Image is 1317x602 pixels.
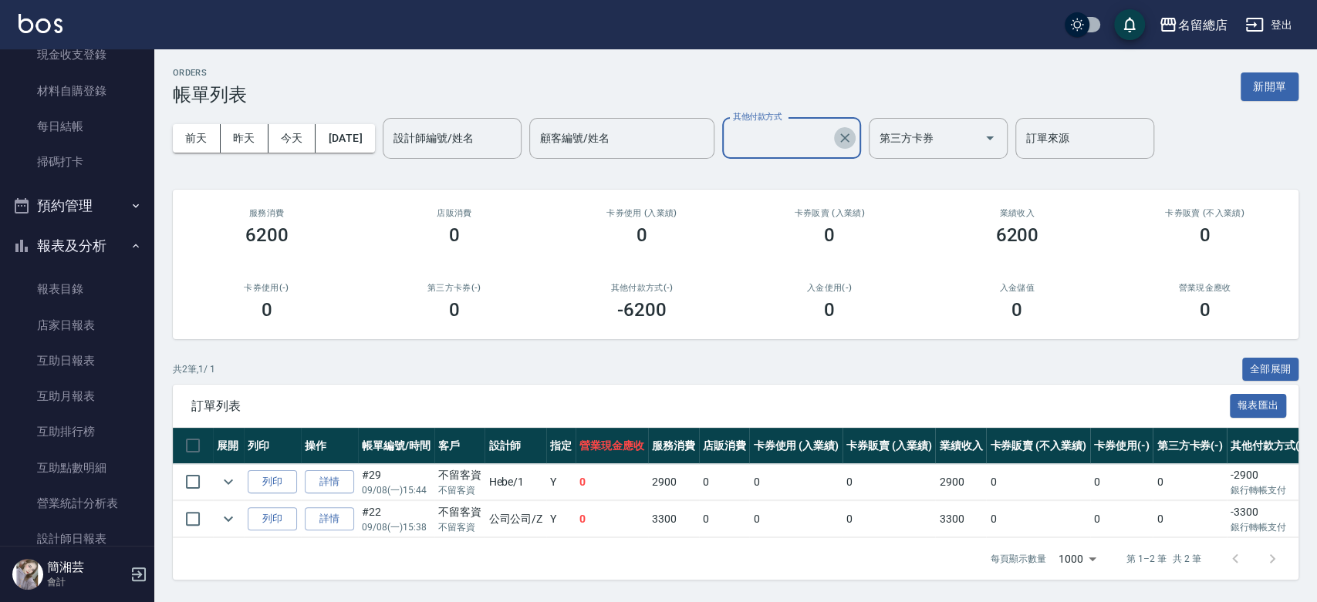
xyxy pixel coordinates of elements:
th: 展開 [213,428,244,464]
h2: 卡券販賣 (不入業績) [1130,208,1280,218]
button: 登出 [1239,11,1298,39]
div: 名留總店 [1177,15,1227,35]
h2: 卡券使用(-) [191,283,342,293]
button: 今天 [268,124,316,153]
td: 0 [843,501,936,537]
th: 其他付款方式(-) [1227,428,1312,464]
h2: 營業現金應收 [1130,283,1280,293]
td: 0 [749,501,843,537]
td: 2900 [935,464,986,500]
a: 營業統計分析表 [6,486,148,521]
a: 報表匯出 [1230,398,1287,412]
p: 不留客資 [438,483,481,497]
p: 共 2 筆, 1 / 1 [173,362,215,376]
h3: 0 [637,224,647,246]
th: 營業現金應收 [576,428,648,464]
td: -2900 [1227,464,1312,500]
td: 公司公司 /Z [485,501,546,537]
th: 操作 [301,428,358,464]
td: 0 [576,501,648,537]
td: -3300 [1227,501,1312,537]
td: Y [546,464,576,500]
h3: 0 [449,224,460,246]
h2: 店販消費 [379,208,529,218]
h3: 6200 [245,224,289,246]
h3: 0 [824,224,835,246]
td: 0 [699,464,750,500]
button: 新開單 [1241,72,1298,101]
img: Logo [19,14,62,33]
th: 業績收入 [935,428,986,464]
label: 其他付款方式 [733,111,782,123]
p: 每頁顯示數量 [991,552,1046,566]
th: 卡券販賣 (不入業績) [986,428,1089,464]
p: 09/08 (一) 15:44 [362,483,431,497]
td: 3300 [648,501,699,537]
td: 0 [986,464,1089,500]
button: 列印 [248,507,297,531]
td: 0 [1153,464,1227,500]
td: 3300 [935,501,986,537]
h2: 第三方卡券(-) [379,283,529,293]
a: 新開單 [1241,79,1298,93]
th: 卡券使用(-) [1090,428,1153,464]
a: 現金收支登錄 [6,37,148,72]
th: 客戶 [434,428,485,464]
h3: 0 [262,299,272,321]
button: 預約管理 [6,186,148,226]
a: 材料自購登錄 [6,73,148,109]
button: Open [978,126,1002,150]
h2: 入金使用(-) [754,283,904,293]
a: 詳情 [305,507,354,531]
th: 設計師 [485,428,546,464]
h3: 帳單列表 [173,84,247,106]
a: 互助月報表 [6,378,148,414]
td: 0 [986,501,1089,537]
button: 前天 [173,124,221,153]
p: 銀行轉帳支付 [1231,483,1308,497]
a: 互助點數明細 [6,450,148,486]
h3: 0 [824,299,835,321]
th: 列印 [244,428,301,464]
a: 報表目錄 [6,271,148,307]
a: 店家日報表 [6,308,148,343]
p: 銀行轉帳支付 [1231,520,1308,534]
a: 詳情 [305,470,354,494]
img: Person [12,559,43,590]
a: 掃碼打卡 [6,144,148,180]
td: 0 [749,464,843,500]
button: save [1114,9,1145,40]
td: 0 [1090,501,1153,537]
th: 店販消費 [699,428,750,464]
p: 第 1–2 筆 共 2 筆 [1126,552,1201,566]
td: Hebe /1 [485,464,546,500]
h2: 其他付款方式(-) [566,283,717,293]
a: 互助排行榜 [6,414,148,449]
h3: 0 [1011,299,1022,321]
td: 2900 [648,464,699,500]
button: 全部展開 [1242,358,1299,382]
h5: 簡湘芸 [47,560,126,575]
th: 指定 [546,428,576,464]
button: expand row [217,507,240,530]
button: 名留總店 [1153,9,1233,41]
h2: 卡券販賣 (入業績) [754,208,904,218]
td: 0 [699,501,750,537]
a: 每日結帳 [6,109,148,144]
th: 卡券使用 (入業績) [749,428,843,464]
h3: 服務消費 [191,208,342,218]
td: 0 [576,464,648,500]
a: 互助日報表 [6,343,148,378]
button: 報表匯出 [1230,394,1287,418]
button: 昨天 [221,124,268,153]
th: 卡券販賣 (入業績) [843,428,936,464]
td: 0 [1153,501,1227,537]
td: Y [546,501,576,537]
button: expand row [217,470,240,493]
div: 不留客資 [438,467,481,483]
h2: 入金儲值 [942,283,1092,293]
button: Clear [834,127,856,149]
h2: 卡券使用 (入業績) [566,208,717,218]
button: 列印 [248,470,297,494]
h2: ORDERS [173,68,247,78]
